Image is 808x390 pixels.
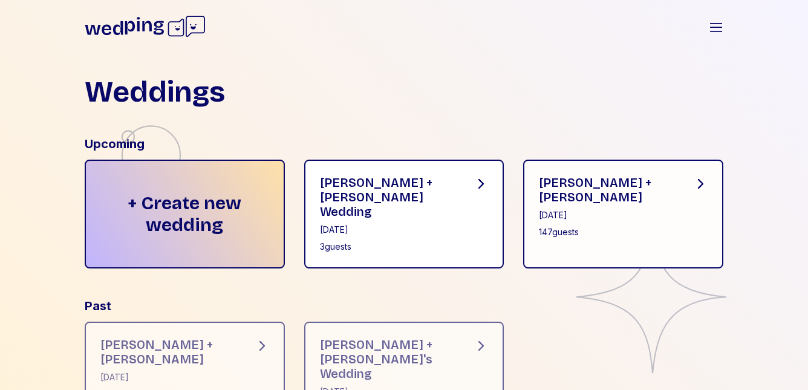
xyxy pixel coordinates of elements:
div: [PERSON_NAME] + [PERSON_NAME] [539,175,674,204]
div: [DATE] [320,224,455,236]
div: Upcoming [85,135,723,152]
div: + Create new wedding [85,160,285,268]
div: [PERSON_NAME] + [PERSON_NAME]'s Wedding [320,337,455,381]
h1: Weddings [85,77,225,106]
div: [DATE] [539,209,674,221]
div: [DATE] [100,371,235,383]
div: 147 guests [539,226,674,238]
div: Past [85,297,723,314]
div: [PERSON_NAME] + [PERSON_NAME] Wedding [320,175,455,219]
div: 3 guests [320,241,455,253]
div: [PERSON_NAME] + [PERSON_NAME] [100,337,235,366]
